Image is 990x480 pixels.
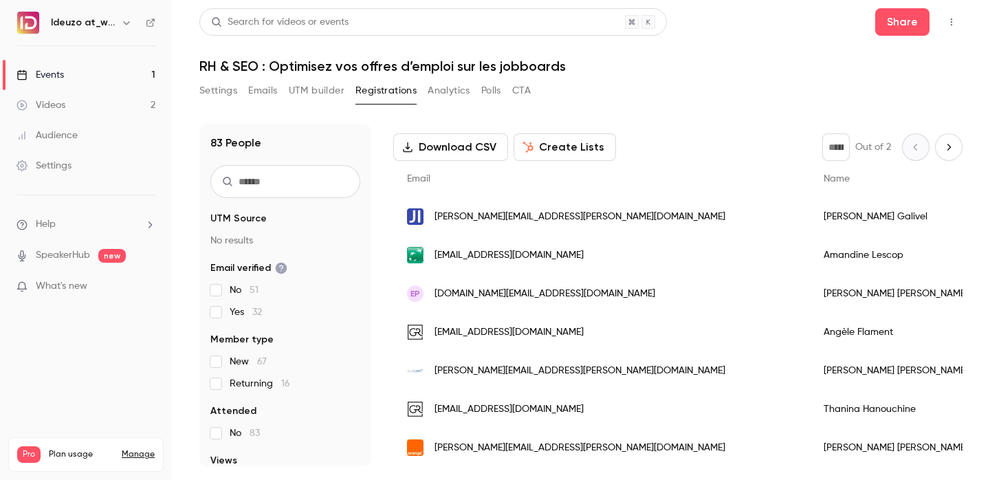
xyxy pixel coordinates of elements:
span: Returning [230,377,290,391]
span: [DOMAIN_NAME][EMAIL_ADDRESS][DOMAIN_NAME] [434,287,655,301]
button: CTA [512,80,531,102]
span: 67 [257,357,267,367]
div: Audience [16,129,78,142]
span: New [230,355,267,369]
div: Settings [16,159,71,173]
button: Registrations [355,80,417,102]
p: No results [210,234,360,248]
li: help-dropdown-opener [16,217,155,232]
div: [PERSON_NAME] Galivel [810,197,982,236]
button: Analytics [428,80,470,102]
span: Email verified [210,261,287,275]
img: ouicare.com [407,362,423,379]
button: Next page [935,133,962,161]
span: new [98,249,126,263]
button: Create Lists [514,133,616,161]
img: groupe-gr.com [407,324,423,340]
img: bnpparibas.com [407,247,423,263]
h6: Ideuzo at_work [51,16,115,30]
button: Polls [481,80,501,102]
span: Email [407,174,430,184]
span: [PERSON_NAME][EMAIL_ADDRESS][PERSON_NAME][DOMAIN_NAME] [434,441,725,455]
button: Emails [248,80,277,102]
div: Amandine Lescop [810,236,982,274]
button: Share [875,8,929,36]
img: groupe-gr.com [407,401,423,417]
iframe: Noticeable Trigger [139,281,155,293]
span: Name [824,174,850,184]
span: Help [36,217,56,232]
button: UTM builder [289,80,344,102]
h1: RH & SEO : Optimisez vos offres d’emploi sur les jobboards [199,58,962,74]
img: Ideuzo at_work [17,12,39,34]
span: [EMAIL_ADDRESS][DOMAIN_NAME] [434,402,584,417]
a: Manage [122,449,155,460]
a: SpeakerHub [36,248,90,263]
div: Angèle Flament [810,313,982,351]
span: UTM Source [210,212,267,226]
span: No [230,426,260,440]
span: Yes [230,305,262,319]
span: [PERSON_NAME][EMAIL_ADDRESS][PERSON_NAME][DOMAIN_NAME] [434,210,725,224]
span: No [230,283,258,297]
span: What's new [36,279,87,294]
span: 51 [250,285,258,295]
div: Videos [16,98,65,112]
div: [PERSON_NAME] [PERSON_NAME] [810,351,982,390]
span: 32 [252,307,262,317]
button: Settings [199,80,237,102]
span: [EMAIL_ADDRESS][DOMAIN_NAME] [434,325,584,340]
div: [PERSON_NAME] [PERSON_NAME] [810,428,982,467]
span: [PERSON_NAME][EMAIL_ADDRESS][PERSON_NAME][DOMAIN_NAME] [434,364,725,378]
div: Events [16,68,64,82]
span: 83 [250,428,260,438]
span: [EMAIL_ADDRESS][DOMAIN_NAME] [434,248,584,263]
span: Member type [210,333,274,347]
span: Pro [17,446,41,463]
span: Views [210,454,237,468]
span: 16 [281,379,290,389]
img: jarvi.tech [407,208,423,225]
h1: 83 People [210,135,261,151]
span: Plan usage [49,449,113,460]
div: [PERSON_NAME] [PERSON_NAME] [810,274,982,313]
img: orange.fr [407,439,423,456]
p: Out of 2 [855,140,891,154]
span: EP [410,287,420,300]
div: Search for videos or events [211,15,349,30]
div: Thanina Hanouchine [810,390,982,428]
span: Attended [210,404,256,418]
button: Download CSV [393,133,508,161]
